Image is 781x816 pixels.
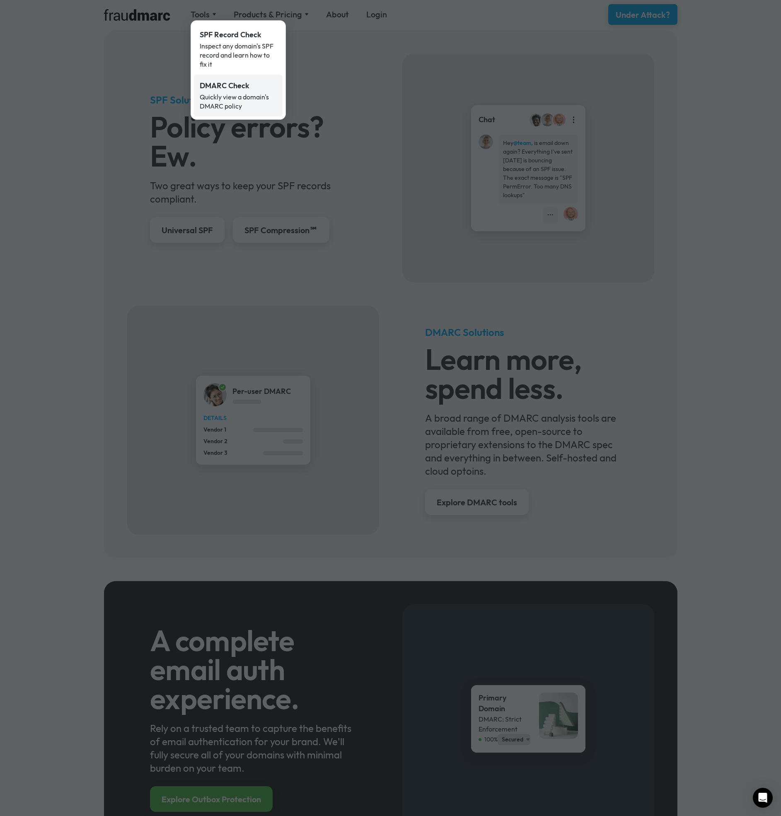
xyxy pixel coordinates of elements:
[753,788,773,808] div: Open Intercom Messenger
[200,29,277,40] div: SPF Record Check
[200,80,277,91] div: DMARC Check
[191,20,286,120] nav: Tools
[194,24,283,75] a: SPF Record CheckInspect any domain's SPF record and learn how to fix it
[194,75,283,116] a: DMARC CheckQuickly view a domain's DMARC policy
[200,41,277,69] div: Inspect any domain's SPF record and learn how to fix it
[200,92,277,111] div: Quickly view a domain's DMARC policy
